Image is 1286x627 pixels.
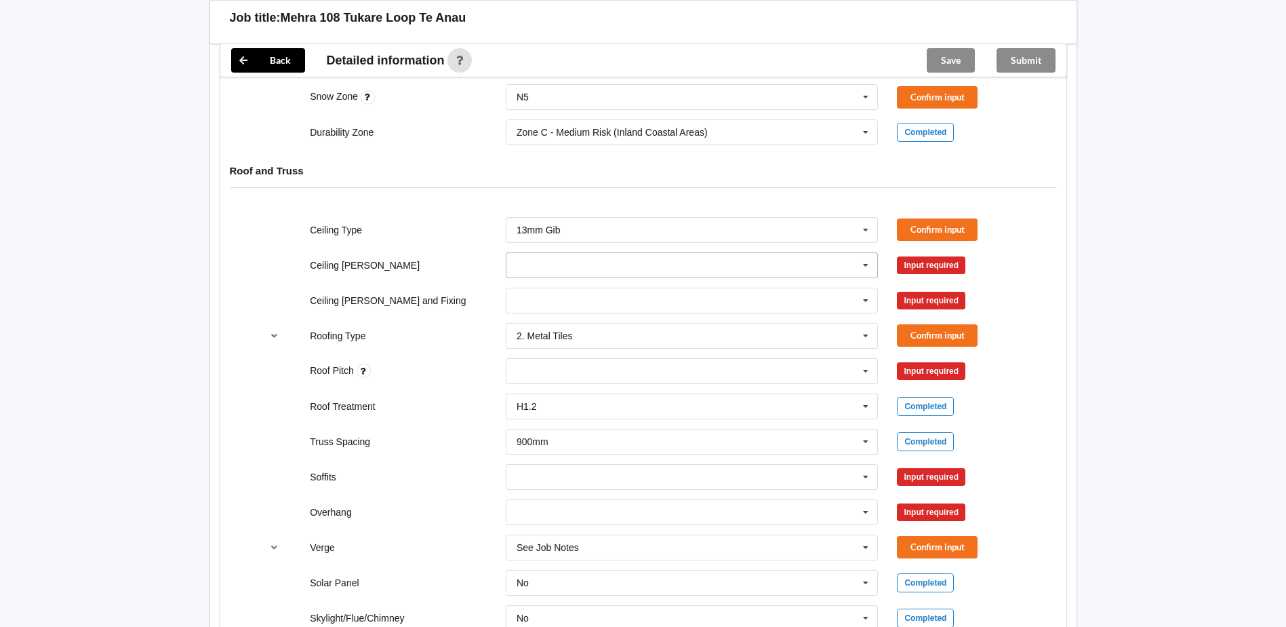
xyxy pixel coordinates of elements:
div: 13mm Gib [517,225,561,235]
div: N5 [517,92,529,102]
div: Zone C - Medium Risk (Inland Coastal Areas) [517,128,708,137]
label: Ceiling [PERSON_NAME] [310,260,420,271]
button: Confirm input [897,86,978,109]
div: No [517,613,529,623]
span: Detailed information [327,54,445,66]
label: Overhang [310,507,351,518]
div: Input required [897,503,965,521]
label: Truss Spacing [310,436,370,447]
label: Soffits [310,472,336,482]
label: Solar Panel [310,577,359,588]
div: H1.2 [517,402,537,411]
label: Skylight/Flue/Chimney [310,613,404,624]
button: reference-toggle [261,324,287,348]
div: See Job Notes [517,543,579,552]
div: Input required [897,362,965,380]
label: Durability Zone [310,127,374,138]
label: Roof Treatment [310,401,376,412]
h4: Roof and Truss [230,164,1057,177]
div: 2. Metal Tiles [517,331,572,341]
div: Completed [897,123,954,142]
div: 900mm [517,437,548,446]
h3: Mehra 108 Tukare Loop Te Anau [281,10,466,26]
label: Ceiling Type [310,225,362,235]
div: Input required [897,256,965,274]
button: reference-toggle [261,535,287,560]
button: Back [231,48,305,73]
div: Completed [897,573,954,592]
div: Input required [897,468,965,486]
label: Roofing Type [310,330,365,341]
div: Input required [897,292,965,309]
label: Roof Pitch [310,365,356,376]
div: No [517,578,529,588]
h3: Job title: [230,10,281,26]
div: Completed [897,397,954,416]
div: Completed [897,432,954,451]
button: Confirm input [897,218,978,241]
label: Ceiling [PERSON_NAME] and Fixing [310,295,466,306]
button: Confirm input [897,324,978,347]
label: Snow Zone [310,91,361,102]
button: Confirm input [897,536,978,558]
label: Verge [310,542,335,553]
